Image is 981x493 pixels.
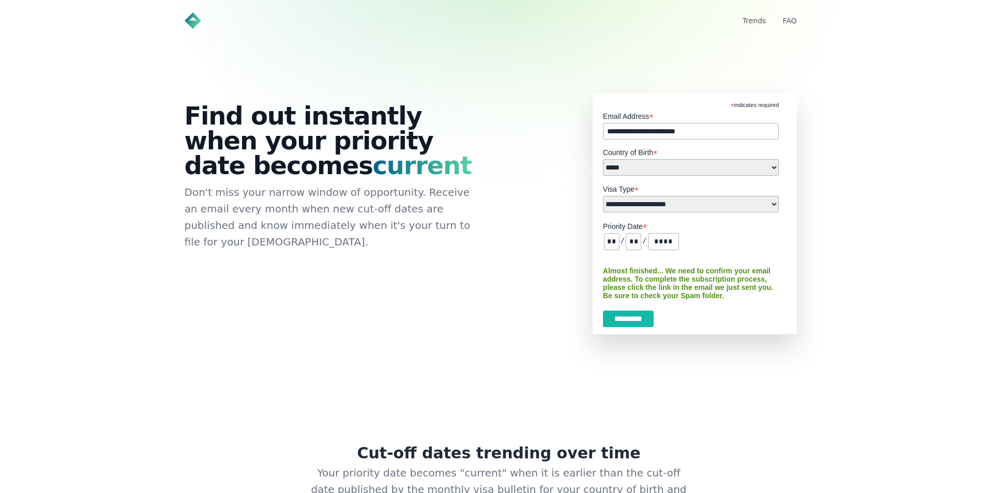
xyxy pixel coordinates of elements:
a: FAQ [782,17,796,25]
h2: Cut-off dates trending over time [209,444,772,465]
span: current [373,151,472,180]
div: indicates required [603,93,779,109]
pre: / [642,237,646,245]
label: Email Address [603,109,779,121]
a: Trends [743,17,766,25]
label: Priority Date [603,219,787,232]
pre: / [621,237,625,245]
label: Visa Type [603,182,779,194]
label: Country of Birth [603,145,779,158]
p: Don't miss your narrow window of opportunity. Receive an email every month when new cut-off dates... [185,184,482,250]
h1: Find out instantly when your priority date becomes [185,103,482,178]
div: Almost finished... We need to confirm your email address. To complete the subscription process, p... [603,267,787,303]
